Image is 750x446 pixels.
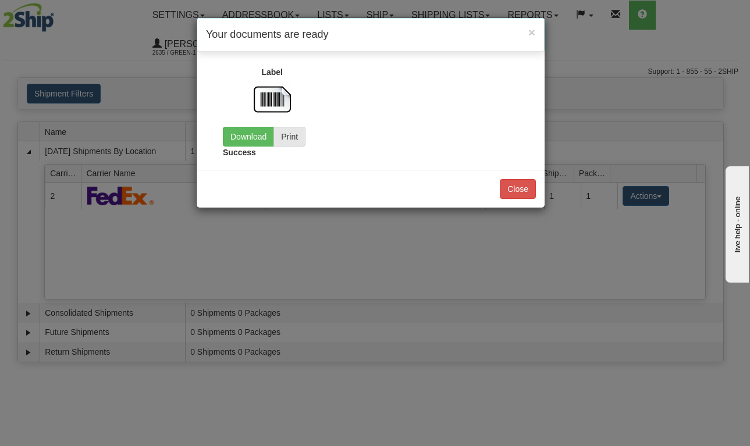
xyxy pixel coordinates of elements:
[223,147,256,158] label: Success
[206,27,535,42] h4: Your documents are ready
[528,26,535,39] span: ×
[500,179,536,199] button: Close
[273,127,305,147] button: Print
[9,10,108,19] div: live help - online
[261,66,283,78] label: Label
[223,127,274,147] a: Download
[723,163,749,282] iframe: chat widget
[528,26,535,38] button: Close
